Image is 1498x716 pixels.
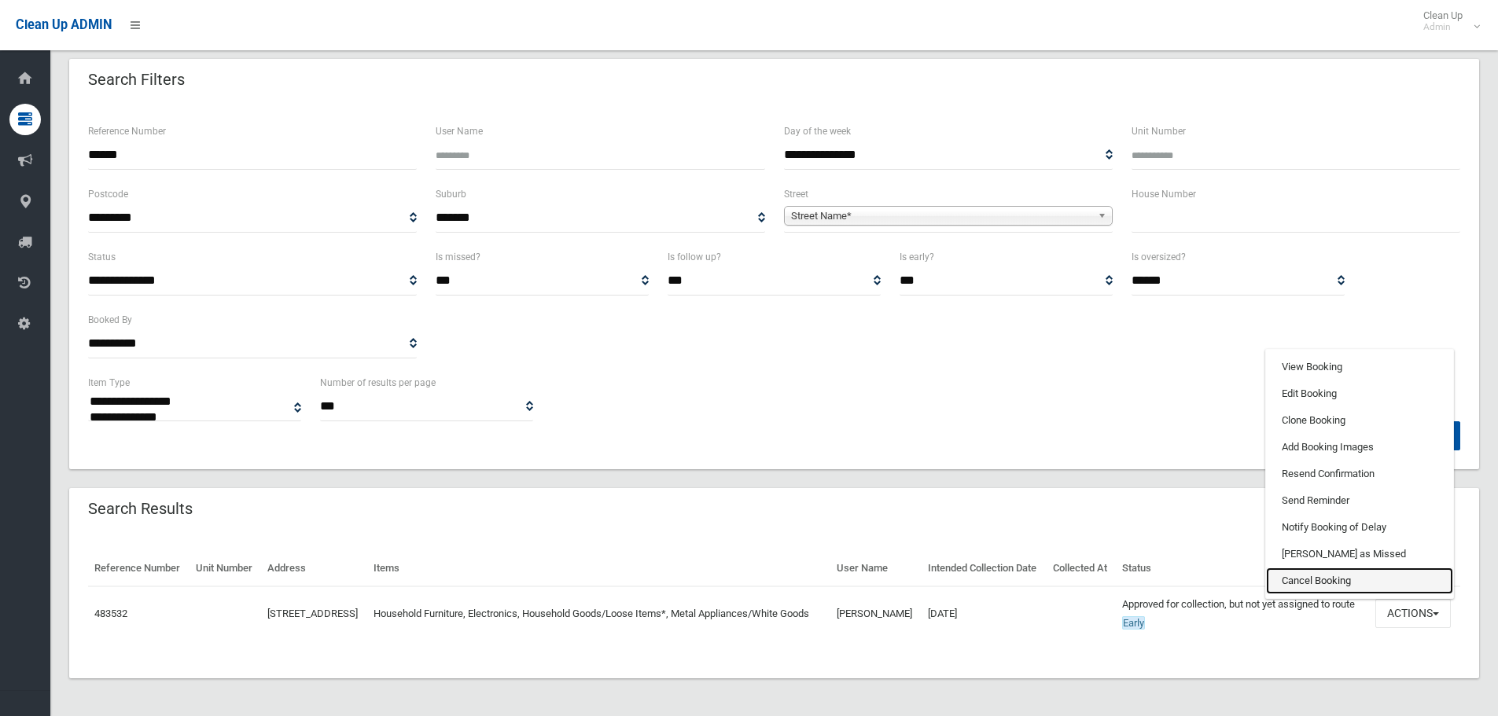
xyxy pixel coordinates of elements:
[88,551,190,586] th: Reference Number
[1116,586,1369,641] td: Approved for collection, but not yet assigned to route
[830,551,922,586] th: User Name
[900,248,934,266] label: Is early?
[88,185,128,203] label: Postcode
[436,123,483,140] label: User Name
[668,248,721,266] label: Is follow up?
[367,551,830,586] th: Items
[1116,551,1369,586] th: Status
[1266,434,1453,461] a: Add Booking Images
[1375,599,1451,628] button: Actions
[1266,354,1453,380] a: View Booking
[367,586,830,641] td: Household Furniture, Electronics, Household Goods/Loose Items*, Metal Appliances/White Goods
[1132,123,1186,140] label: Unit Number
[1132,185,1196,203] label: House Number
[1423,21,1463,33] small: Admin
[1266,541,1453,567] a: [PERSON_NAME] as Missed
[784,123,851,140] label: Day of the week
[436,248,480,266] label: Is missed?
[791,207,1091,226] span: Street Name*
[94,608,127,619] a: 483532
[1132,248,1186,266] label: Is oversized?
[1266,514,1453,541] a: Notify Booking of Delay
[88,248,116,266] label: Status
[1266,380,1453,407] a: Edit Booking
[1266,407,1453,434] a: Clone Booking
[830,586,922,641] td: [PERSON_NAME]
[261,551,367,586] th: Address
[190,551,261,586] th: Unit Number
[784,185,808,203] label: Street
[922,551,1047,586] th: Intended Collection Date
[69,494,212,524] header: Search Results
[1415,9,1478,33] span: Clean Up
[1047,551,1116,586] th: Collected At
[88,374,130,391] label: Item Type
[1266,461,1453,487] a: Resend Confirmation
[267,608,358,619] a: [STREET_ADDRESS]
[1266,567,1453,594] a: Cancel Booking
[1122,616,1145,630] span: Early
[1266,487,1453,514] a: Send Reminder
[320,374,436,391] label: Number of results per page
[16,17,112,32] span: Clean Up ADMIN
[922,586,1047,641] td: [DATE]
[436,185,466,203] label: Suburb
[88,311,132,329] label: Booked By
[88,123,166,140] label: Reference Number
[69,64,204,95] header: Search Filters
